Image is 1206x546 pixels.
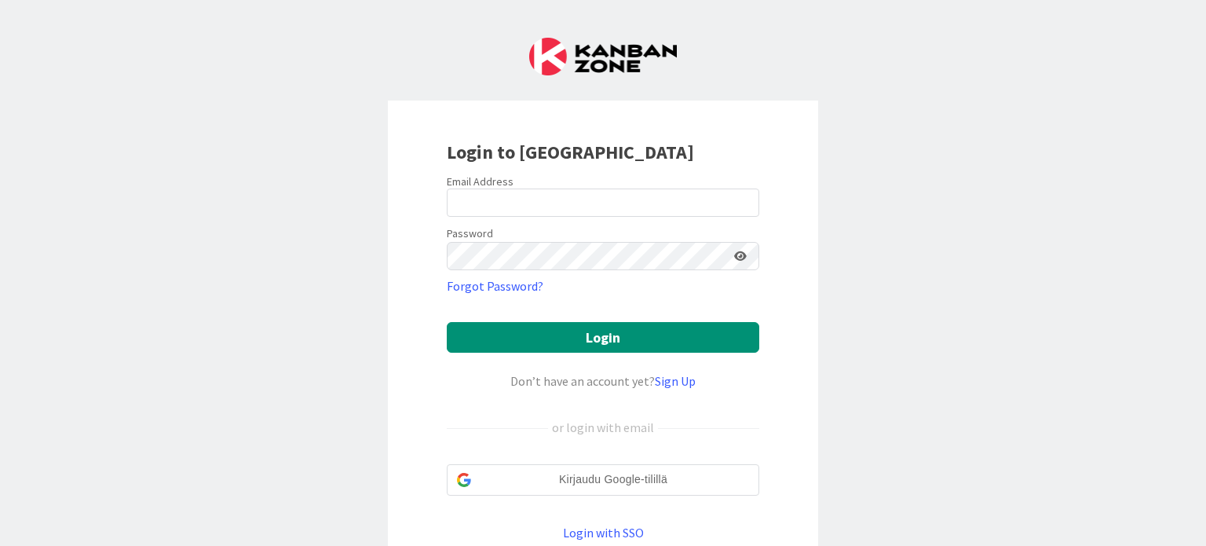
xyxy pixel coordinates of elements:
a: Sign Up [655,373,696,389]
a: Forgot Password? [447,277,543,295]
div: or login with email [548,418,658,437]
label: Email Address [447,174,513,189]
div: Kirjaudu Google-tilillä [447,464,759,496]
label: Password [447,225,493,242]
span: Kirjaudu Google-tilillä [477,471,749,488]
a: Login with SSO [563,525,644,541]
div: Don’t have an account yet? [447,372,759,390]
b: Login to [GEOGRAPHIC_DATA] [447,140,694,164]
img: Kanban Zone [529,38,677,75]
button: Login [447,322,759,353]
